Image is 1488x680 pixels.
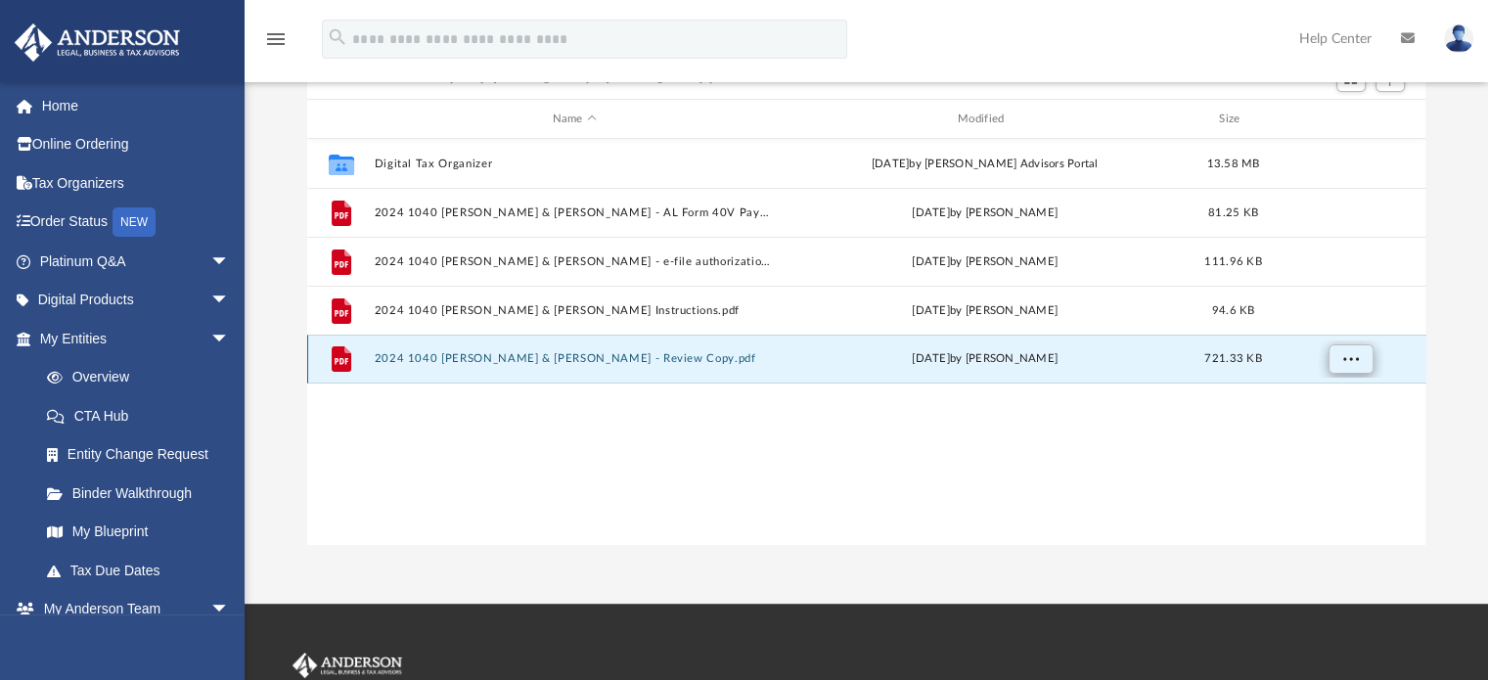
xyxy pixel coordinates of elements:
button: 2024 1040 [PERSON_NAME] & [PERSON_NAME] - e-file authorization - please sign.pdf [374,255,775,268]
a: Tax Due Dates [27,551,259,590]
span: 13.58 MB [1206,159,1259,169]
a: Online Ordering [14,125,259,164]
a: Platinum Q&Aarrow_drop_down [14,242,259,281]
a: Tax Organizers [14,163,259,203]
span: arrow_drop_down [210,281,249,321]
a: Order StatusNEW [14,203,259,243]
div: id [1281,111,1418,128]
a: My Blueprint [27,513,249,552]
span: arrow_drop_down [210,242,249,282]
div: [DATE] by [PERSON_NAME] [784,351,1185,369]
img: User Pic [1444,24,1473,53]
i: menu [264,27,288,51]
button: More options [1328,345,1373,375]
div: [DATE] by [PERSON_NAME] [784,204,1185,222]
img: Anderson Advisors Platinum Portal [289,653,406,678]
span: 81.25 KB [1207,207,1257,218]
span: 94.6 KB [1211,305,1254,316]
div: grid [307,139,1426,544]
i: search [327,26,348,48]
a: CTA Hub [27,396,259,435]
span: 111.96 KB [1204,256,1261,267]
a: Overview [27,358,259,397]
button: 2024 1040 [PERSON_NAME] & [PERSON_NAME] - Review Copy.pdf [374,353,775,366]
a: My Anderson Teamarrow_drop_down [14,590,249,629]
button: Digital Tax Organizer [374,158,775,170]
a: menu [264,37,288,51]
div: Size [1194,111,1272,128]
div: [DATE] by [PERSON_NAME] [784,253,1185,271]
a: Digital Productsarrow_drop_down [14,281,259,320]
div: [DATE] by [PERSON_NAME] Advisors Portal [784,156,1185,173]
a: Binder Walkthrough [27,474,259,513]
a: My Entitiesarrow_drop_down [14,319,259,358]
div: Name [373,111,775,128]
div: [DATE] by [PERSON_NAME] [784,302,1185,320]
a: Home [14,86,259,125]
img: Anderson Advisors Platinum Portal [9,23,186,62]
span: 721.33 KB [1204,354,1261,365]
div: id [315,111,364,128]
span: arrow_drop_down [210,590,249,630]
div: Modified [784,111,1186,128]
a: Entity Change Request [27,435,259,475]
button: 2024 1040 [PERSON_NAME] & [PERSON_NAME] - AL Form 40V Payment Voucher.pdf [374,206,775,219]
div: NEW [113,207,156,237]
span: arrow_drop_down [210,319,249,359]
button: 2024 1040 [PERSON_NAME] & [PERSON_NAME] Instructions.pdf [374,304,775,317]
